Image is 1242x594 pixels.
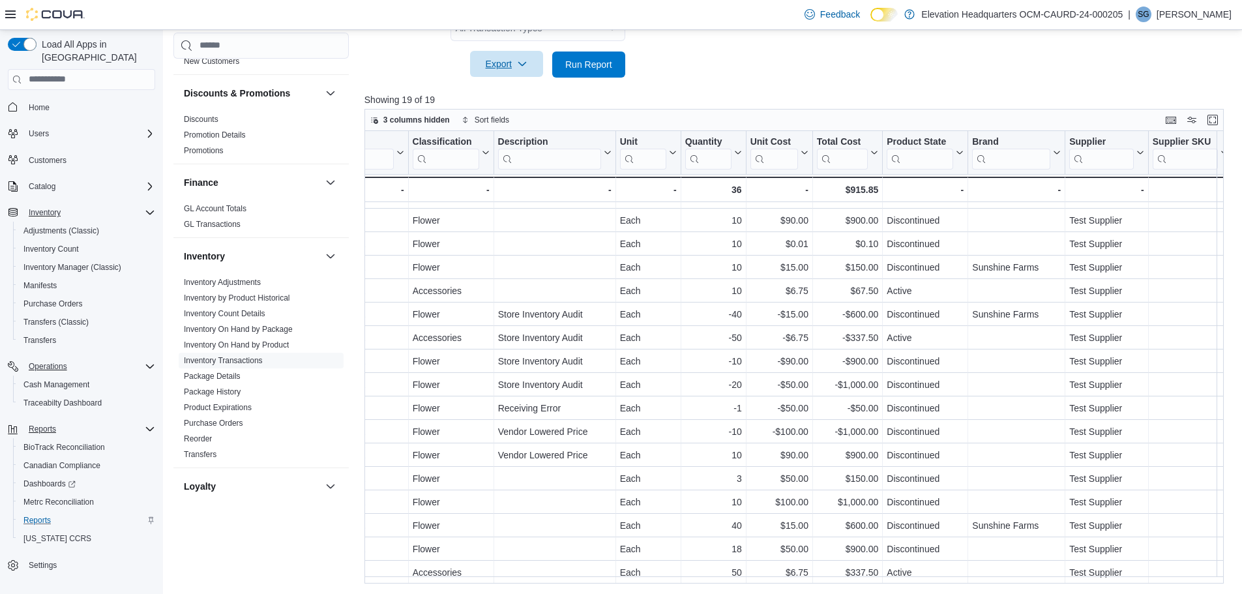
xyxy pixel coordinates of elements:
button: Enter fullscreen [1205,112,1220,128]
button: Description [497,136,611,169]
button: Adjustments (Classic) [13,222,160,240]
span: Manifests [18,278,155,293]
div: Sunshine Farms [972,306,1061,322]
span: Dashboards [18,476,155,492]
span: 3 columns hidden [383,115,450,125]
span: Washington CCRS [18,531,155,546]
div: Supplier [1069,136,1134,148]
div: SUSAN GRANA [1136,7,1151,22]
div: Each [620,260,677,275]
span: BioTrack Reconciliation [23,442,105,453]
a: Dashboards [13,475,160,493]
a: [US_STATE] CCRS [18,531,96,546]
div: Discontinued [887,213,964,228]
span: Settings [23,557,155,573]
span: Transfers [23,335,56,346]
div: -$900.00 [817,353,878,369]
span: Transfers [18,333,155,348]
div: Cova Support [309,213,404,228]
a: BioTrack Reconciliation [18,439,110,455]
div: Receiving Error [497,400,611,416]
div: - [309,182,404,198]
div: Each [620,377,677,393]
h3: Loyalty [184,480,216,493]
div: -$6.75 [750,189,808,205]
div: Discontinued [887,400,964,416]
button: Inventory [23,205,66,220]
span: Reports [23,515,51,526]
div: -10 [685,353,742,369]
a: Dashboards [18,476,81,492]
button: Reports [23,421,61,437]
button: Display options [1184,112,1200,128]
div: Test Supplier [1069,236,1144,252]
button: Customers [3,151,160,170]
div: Vendor Lowered Price [497,424,611,439]
div: Accessories [412,330,489,346]
div: Test Supplier [1069,306,1144,322]
button: [US_STATE] CCRS [13,529,160,548]
span: Export [478,51,535,77]
a: GL Account Totals [184,204,246,213]
div: 10 [685,213,742,228]
button: Run Report [552,52,625,78]
div: Supplier SKU [1153,136,1218,169]
div: $0.10 [817,236,878,252]
div: -$600.00 [817,306,878,322]
div: Product State [887,136,953,148]
span: Inventory by Product Historical [184,293,290,303]
span: Inventory [23,205,155,220]
button: Keyboard shortcuts [1163,112,1179,128]
span: Purchase Orders [184,418,243,428]
a: Manifests [18,278,62,293]
button: Supplier SKU [1153,136,1228,169]
button: Manifests [13,276,160,295]
button: Settings [3,556,160,574]
a: Reports [18,512,56,528]
span: Home [29,102,50,113]
div: - [887,182,964,198]
span: Cash Management [18,377,155,393]
button: Canadian Compliance [13,456,160,475]
div: -$50.00 [750,400,808,416]
button: Loyalty [323,479,338,494]
div: Each [620,306,677,322]
span: BioTrack Reconciliation [18,439,155,455]
span: Purchase Orders [23,299,83,309]
a: GL Transactions [184,220,241,229]
div: Quantity [685,136,731,148]
div: Brand [972,136,1050,148]
button: Inventory [184,250,320,263]
span: Purchase Orders [18,296,155,312]
a: Canadian Compliance [18,458,106,473]
span: Metrc Reconciliation [23,497,94,507]
button: Unit Cost [750,136,808,169]
a: Purchase Orders [18,296,88,312]
button: Operations [23,359,72,374]
div: - [1153,182,1228,198]
div: Total Cost [817,136,868,148]
button: Traceabilty Dashboard [13,394,160,412]
button: Catalog [3,177,160,196]
div: Product State [887,136,953,169]
div: Store Inventory Audit [497,306,611,322]
div: Active [887,283,964,299]
a: Package Details [184,372,241,381]
button: Transfers [13,331,160,349]
div: Sunshine Farms [972,260,1061,275]
span: [US_STATE] CCRS [23,533,91,544]
a: Promotion Details [184,130,246,140]
a: Inventory Manager (Classic) [18,260,126,275]
div: Unit [619,136,666,148]
span: Adjustments (Classic) [18,223,155,239]
div: Accessories [412,189,489,205]
div: $0.01 [750,236,808,252]
div: Discontinued [887,353,964,369]
p: Elevation Headquarters OCM-CAURD-24-000205 [921,7,1123,22]
span: Discounts [184,114,218,125]
button: Discounts & Promotions [184,87,320,100]
span: Load All Apps in [GEOGRAPHIC_DATA] [37,38,155,64]
button: BioTrack Reconciliation [13,438,160,456]
div: Store Inventory Audit [497,353,611,369]
div: -50 [685,330,742,346]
